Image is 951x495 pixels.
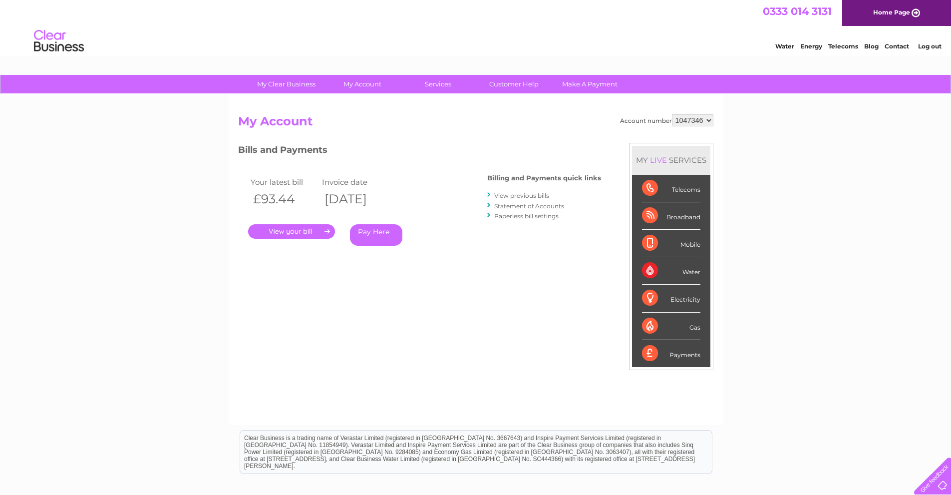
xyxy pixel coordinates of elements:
[248,224,335,239] a: .
[800,42,822,50] a: Energy
[33,26,84,56] img: logo.png
[494,192,549,199] a: View previous bills
[245,75,327,93] a: My Clear Business
[549,75,631,93] a: Make A Payment
[240,5,712,48] div: Clear Business is a trading name of Verastar Limited (registered in [GEOGRAPHIC_DATA] No. 3667643...
[885,42,909,50] a: Contact
[864,42,879,50] a: Blog
[642,340,700,367] div: Payments
[642,257,700,285] div: Water
[828,42,858,50] a: Telecoms
[248,175,320,189] td: Your latest bill
[494,202,564,210] a: Statement of Accounts
[494,212,559,220] a: Paperless bill settings
[473,75,555,93] a: Customer Help
[319,189,391,209] th: [DATE]
[642,230,700,257] div: Mobile
[397,75,479,93] a: Services
[350,224,402,246] a: Pay Here
[642,285,700,312] div: Electricity
[238,114,713,133] h2: My Account
[642,202,700,230] div: Broadband
[918,42,942,50] a: Log out
[620,114,713,126] div: Account number
[642,175,700,202] div: Telecoms
[763,5,832,17] a: 0333 014 3131
[642,313,700,340] div: Gas
[487,174,601,182] h4: Billing and Payments quick links
[238,143,601,160] h3: Bills and Payments
[632,146,710,174] div: MY SERVICES
[248,189,320,209] th: £93.44
[319,175,391,189] td: Invoice date
[321,75,403,93] a: My Account
[775,42,794,50] a: Water
[648,155,669,165] div: LIVE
